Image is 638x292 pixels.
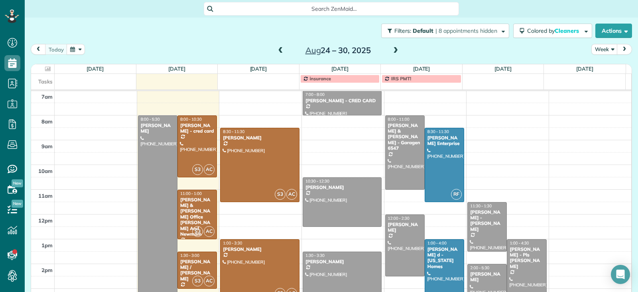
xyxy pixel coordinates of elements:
[388,216,410,221] span: 12:00 - 2:30
[555,27,580,34] span: Cleaners
[275,189,286,200] span: S3
[87,66,104,72] a: [DATE]
[192,164,203,175] span: S3
[527,27,582,34] span: Colored by
[45,44,67,55] button: today
[305,253,325,258] span: 1:30 - 3:30
[470,209,504,232] div: [PERSON_NAME] - [PERSON_NAME]
[38,193,53,199] span: 11am
[427,246,462,270] div: [PERSON_NAME] d - [US_STATE] Homes
[435,27,497,34] span: | 8 appointments hidden
[288,46,388,55] h2: 24 – 30, 2025
[427,135,462,147] div: [PERSON_NAME] Enterprise
[250,66,267,72] a: [DATE]
[41,242,53,248] span: 1pm
[494,66,512,72] a: [DATE]
[309,75,331,81] span: insurance
[305,179,329,184] span: 10:30 - 12:30
[140,123,175,134] div: [PERSON_NAME]
[204,164,215,175] span: AC
[394,27,411,34] span: Filters:
[286,189,297,200] span: AC
[305,45,321,55] span: Aug
[331,66,349,72] a: [DATE]
[38,168,53,174] span: 10am
[509,246,544,270] div: [PERSON_NAME] - Pls [PERSON_NAME]
[204,226,215,237] span: AC
[12,200,23,208] span: New
[12,179,23,187] span: New
[305,98,380,103] div: [PERSON_NAME] - CRED CARD
[192,276,203,286] span: S3
[180,117,202,122] span: 8:00 - 10:30
[377,24,509,38] a: Filters: Default | 8 appointments hidden
[470,271,504,283] div: [PERSON_NAME]
[510,240,529,246] span: 1:00 - 4:30
[41,93,53,100] span: 7am
[305,259,380,264] div: [PERSON_NAME]
[513,24,592,38] button: Colored byCleaners
[192,226,203,237] span: S3
[41,118,53,125] span: 8am
[31,44,46,55] button: prev
[41,267,53,273] span: 2pm
[305,185,380,190] div: [PERSON_NAME]
[388,123,422,151] div: [PERSON_NAME] & [PERSON_NAME] - Garagen 6547
[413,27,434,34] span: Default
[223,246,297,252] div: [PERSON_NAME]
[305,92,325,97] span: 7:00 - 8:00
[204,276,215,286] span: AC
[470,203,492,209] span: 11:30 - 1:30
[595,24,632,38] button: Actions
[180,253,199,258] span: 1:30 - 3:00
[617,44,632,55] button: next
[427,240,447,246] span: 1:00 - 4:00
[180,123,215,134] div: [PERSON_NAME] - cred card
[223,240,242,246] span: 1:00 - 3:30
[611,265,630,284] div: Open Intercom Messenger
[591,44,618,55] button: Week
[223,135,297,141] div: [PERSON_NAME]
[576,66,593,72] a: [DATE]
[388,222,422,233] div: [PERSON_NAME]
[470,265,489,270] span: 2:00 - 5:30
[38,217,53,224] span: 12pm
[223,129,244,134] span: 8:30 - 11:30
[427,129,449,134] span: 8:30 - 11:30
[141,117,160,122] span: 8:00 - 5:30
[41,143,53,149] span: 9am
[180,197,215,237] div: [PERSON_NAME] & [PERSON_NAME] Office [PERSON_NAME] And Newmam
[168,66,185,72] a: [DATE]
[180,191,202,196] span: 11:00 - 1:00
[413,66,430,72] a: [DATE]
[381,24,509,38] button: Filters: Default | 8 appointments hidden
[180,259,215,282] div: [PERSON_NAME] / [PERSON_NAME]
[451,189,462,200] span: RF
[388,117,410,122] span: 8:00 - 11:00
[391,75,411,81] span: IRS PMT!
